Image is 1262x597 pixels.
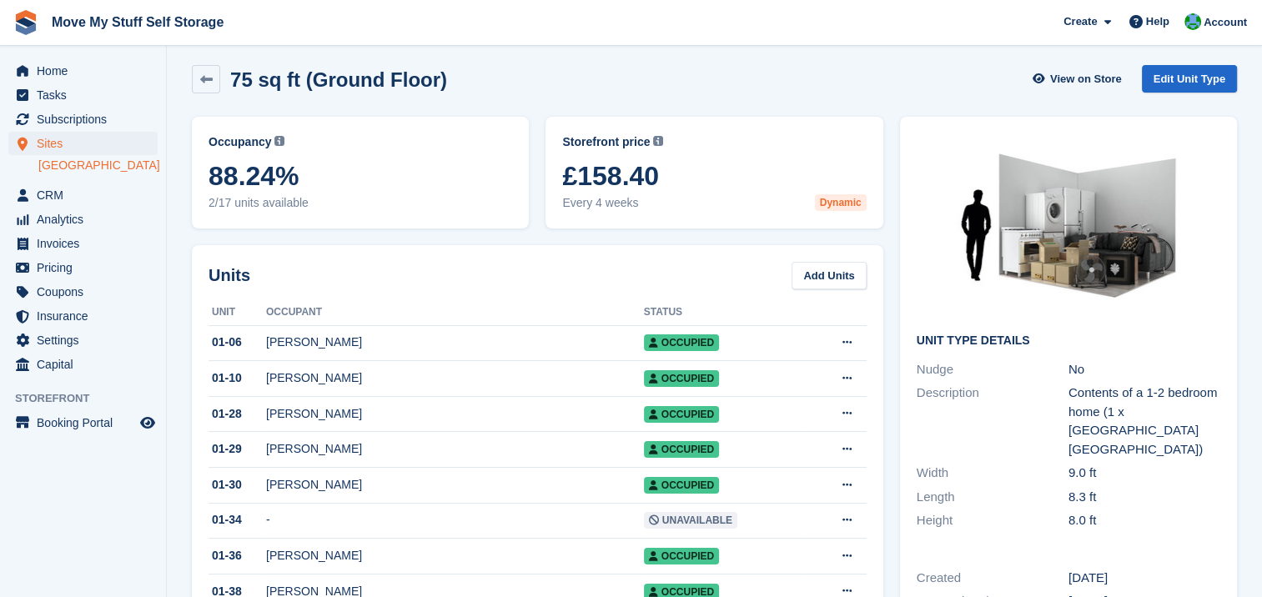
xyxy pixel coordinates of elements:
a: View on Store [1031,65,1129,93]
div: 9.0 ft [1068,464,1220,483]
div: 01-30 [209,476,266,494]
span: Storefront price [562,133,650,151]
div: Height [917,511,1068,530]
span: CRM [37,183,137,207]
a: menu [8,132,158,155]
div: 01-06 [209,334,266,351]
div: [PERSON_NAME] [266,334,644,351]
span: Booking Portal [37,411,137,434]
img: Dan [1184,13,1201,30]
div: [PERSON_NAME] [266,405,644,423]
a: menu [8,256,158,279]
span: Every 4 weeks [562,194,866,212]
span: Account [1204,14,1247,31]
img: 75-sqft-unit.jpg [943,133,1194,321]
span: Occupied [644,370,719,387]
span: Pricing [37,256,137,279]
span: 2/17 units available [209,194,512,212]
div: 01-10 [209,369,266,387]
span: Insurance [37,304,137,328]
span: Capital [37,353,137,376]
div: 8.3 ft [1068,488,1220,507]
span: Home [37,59,137,83]
span: Help [1146,13,1169,30]
span: Unavailable [644,512,737,529]
span: Settings [37,329,137,352]
span: 88.24% [209,161,512,191]
div: Nudge [917,360,1068,379]
div: Width [917,464,1068,483]
span: Occupied [644,477,719,494]
a: menu [8,108,158,131]
a: menu [8,183,158,207]
div: 01-29 [209,440,266,458]
a: menu [8,208,158,231]
a: menu [8,280,158,304]
img: icon-info-grey-7440780725fd019a000dd9b08b2336e03edf1995a4989e88bcd33f0948082b44.svg [274,136,284,146]
span: Storefront [15,390,166,407]
div: No [1068,360,1220,379]
span: Occupied [644,441,719,458]
span: Occupied [644,334,719,351]
a: Edit Unit Type [1142,65,1237,93]
div: Contents of a 1-2 bedroom home (1 x [GEOGRAPHIC_DATA] [GEOGRAPHIC_DATA]) [1068,384,1220,459]
th: Unit [209,299,266,326]
a: menu [8,59,158,83]
span: Tasks [37,83,137,107]
h2: Unit Type details [917,334,1220,348]
span: Occupied [644,406,719,423]
h2: Units [209,263,250,288]
a: menu [8,83,158,107]
a: menu [8,232,158,255]
a: menu [8,411,158,434]
span: Create [1063,13,1097,30]
span: Coupons [37,280,137,304]
span: Invoices [37,232,137,255]
div: [PERSON_NAME] [266,476,644,494]
div: 01-28 [209,405,266,423]
span: Subscriptions [37,108,137,131]
th: Occupant [266,299,644,326]
td: - [266,503,644,539]
div: [PERSON_NAME] [266,369,644,387]
span: View on Store [1050,71,1122,88]
span: £158.40 [562,161,866,191]
img: stora-icon-8386f47178a22dfd0bd8f6a31ec36ba5ce8667c1dd55bd0f319d3a0aa187defe.svg [13,10,38,35]
h2: 75 sq ft (Ground Floor) [230,68,447,91]
div: Description [917,384,1068,459]
div: [DATE] [1068,569,1220,588]
div: Dynamic [815,194,867,211]
span: Analytics [37,208,137,231]
a: menu [8,304,158,328]
div: Created [917,569,1068,588]
a: Add Units [792,262,866,289]
div: 01-36 [209,547,266,564]
span: Occupancy [209,133,271,151]
span: Occupied [644,548,719,564]
a: menu [8,353,158,376]
a: Preview store [138,413,158,433]
th: Status [644,299,806,326]
div: 01-34 [209,511,266,529]
img: icon-info-grey-7440780725fd019a000dd9b08b2336e03edf1995a4989e88bcd33f0948082b44.svg [653,136,663,146]
div: [PERSON_NAME] [266,547,644,564]
div: Length [917,488,1068,507]
a: [GEOGRAPHIC_DATA] [38,158,158,173]
span: Sites [37,132,137,155]
a: Move My Stuff Self Storage [45,8,230,36]
div: 8.0 ft [1068,511,1220,530]
div: [PERSON_NAME] [266,440,644,458]
a: menu [8,329,158,352]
